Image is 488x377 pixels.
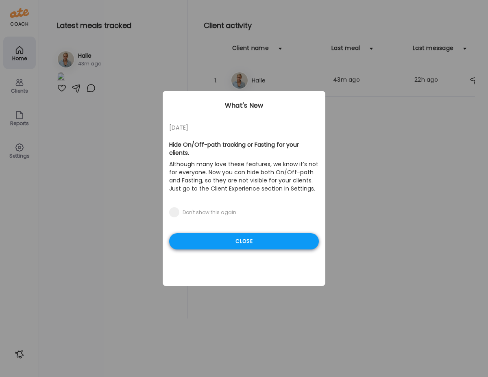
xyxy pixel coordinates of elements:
b: Hide On/Off-path tracking or Fasting for your clients. [169,141,299,157]
div: Close [169,233,319,249]
div: What's New [163,101,325,110]
div: [DATE] [169,123,319,132]
p: Although many love these features, we know it’s not for everyone. Now you can hide both On/Off-pa... [169,158,319,194]
div: Don't show this again [183,209,236,216]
